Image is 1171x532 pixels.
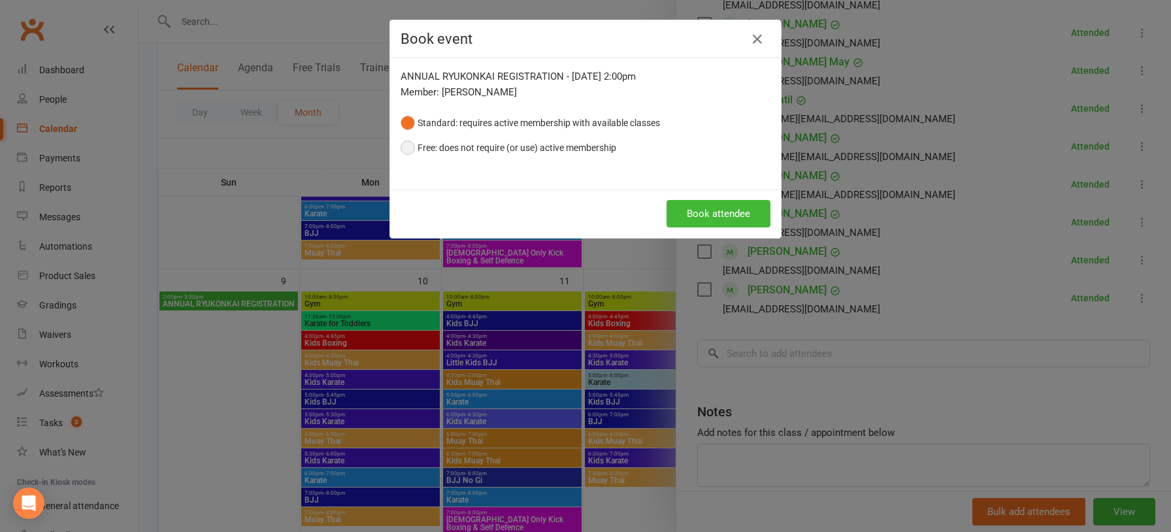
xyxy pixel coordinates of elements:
div: ANNUAL RYUKONKAI REGISTRATION - [DATE] 2:00pm Member: [PERSON_NAME] [401,69,770,100]
div: Open Intercom Messenger [13,488,44,519]
h4: Book event [401,31,770,47]
button: Close [747,29,768,50]
button: Standard: requires active membership with available classes [401,110,660,135]
button: Book attendee [667,200,770,227]
button: Free: does not require (or use) active membership [401,135,616,160]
